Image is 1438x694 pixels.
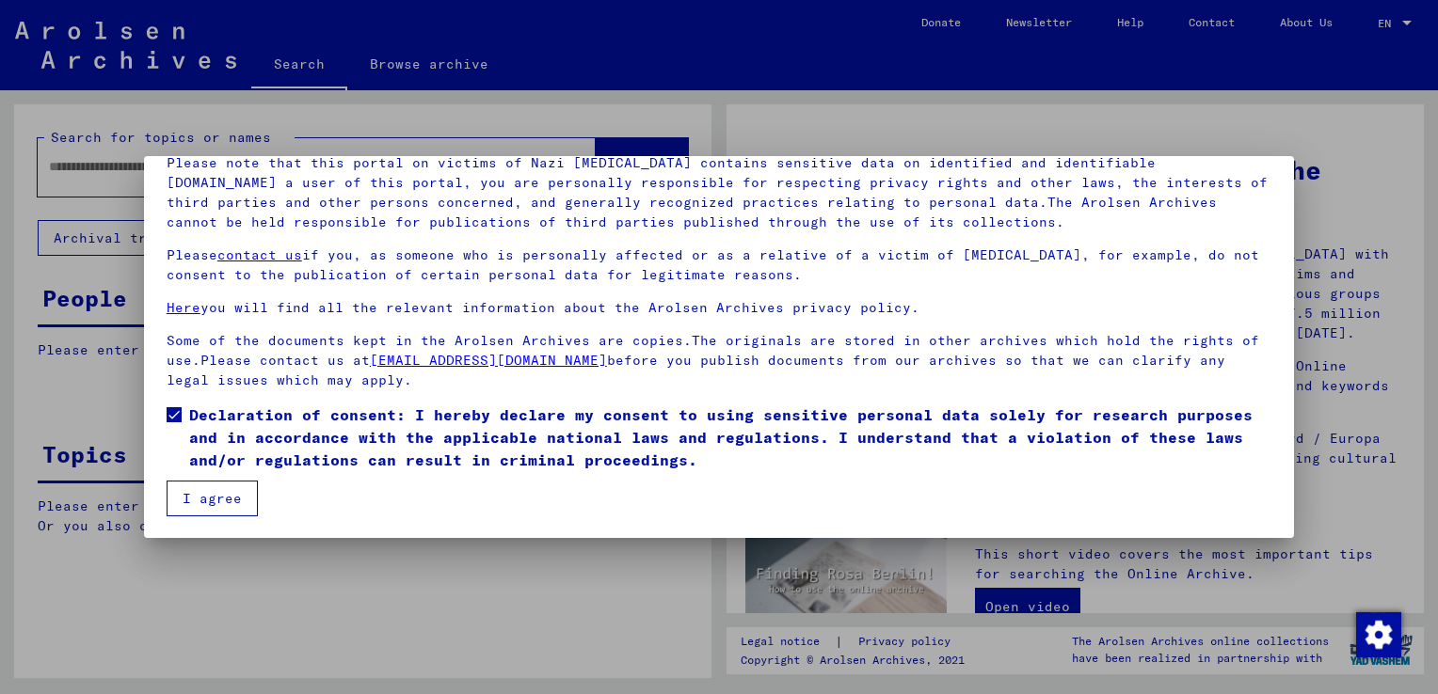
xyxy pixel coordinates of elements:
[189,403,1271,471] span: Declaration of consent: I hereby declare my consent to using sensitive personal data solely for r...
[1355,611,1400,656] div: Change consent
[1356,612,1401,657] img: Change consent
[370,352,607,369] a: [EMAIL_ADDRESS][DOMAIN_NAME]
[167,331,1271,390] p: Some of the documents kept in the Arolsen Archives are copies.The originals are stored in other a...
[167,299,200,316] a: Here
[167,481,258,516] button: I agree
[167,298,1271,318] p: you will find all the relevant information about the Arolsen Archives privacy policy.
[167,245,1271,285] p: Please if you, as someone who is personally affected or as a relative of a victim of [MEDICAL_DAT...
[217,246,302,263] a: contact us
[167,153,1271,232] p: Please note that this portal on victims of Nazi [MEDICAL_DATA] contains sensitive data on identif...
